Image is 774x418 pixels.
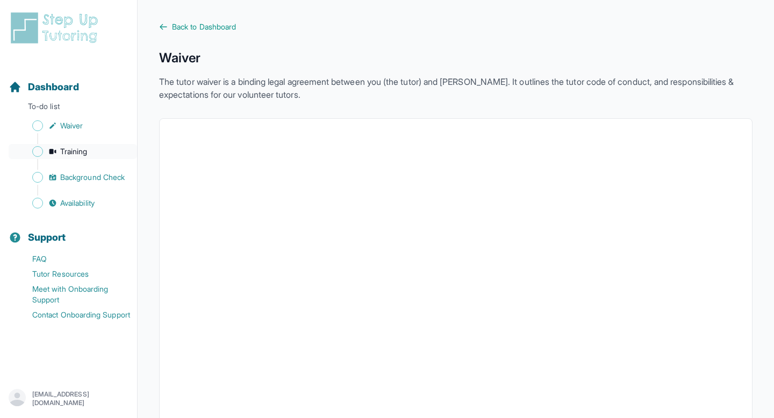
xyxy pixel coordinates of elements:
[9,11,104,45] img: logo
[9,144,137,159] a: Training
[60,172,125,183] span: Background Check
[172,21,236,32] span: Back to Dashboard
[9,196,137,211] a: Availability
[4,213,133,249] button: Support
[28,230,66,245] span: Support
[9,170,137,185] a: Background Check
[9,389,128,408] button: [EMAIL_ADDRESS][DOMAIN_NAME]
[60,198,95,208] span: Availability
[32,390,128,407] p: [EMAIL_ADDRESS][DOMAIN_NAME]
[9,307,137,322] a: Contact Onboarding Support
[60,146,88,157] span: Training
[159,21,752,32] a: Back to Dashboard
[159,49,752,67] h1: Waiver
[4,101,133,116] p: To-do list
[9,266,137,282] a: Tutor Resources
[159,75,752,101] p: The tutor waiver is a binding legal agreement between you (the tutor) and [PERSON_NAME]. It outli...
[9,282,137,307] a: Meet with Onboarding Support
[9,118,137,133] a: Waiver
[9,80,79,95] a: Dashboard
[28,80,79,95] span: Dashboard
[4,62,133,99] button: Dashboard
[9,251,137,266] a: FAQ
[60,120,83,131] span: Waiver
